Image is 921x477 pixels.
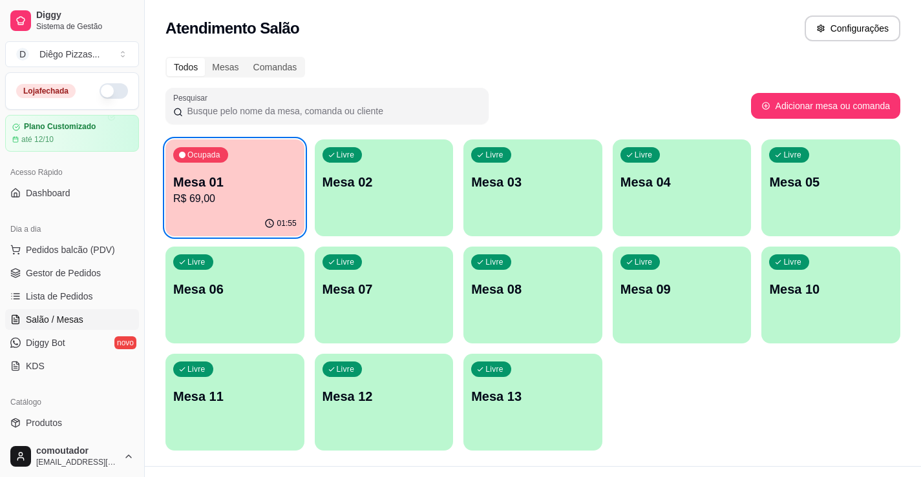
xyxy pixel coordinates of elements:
button: comoutador[EMAIL_ADDRESS][DOMAIN_NAME] [5,441,139,472]
p: Mesa 11 [173,387,297,405]
p: Mesa 01 [173,173,297,191]
span: Gestor de Pedidos [26,267,101,279]
p: Livre [635,150,653,160]
button: LivreMesa 08 [463,247,602,343]
button: LivreMesa 05 [761,139,900,236]
button: Alterar Status [100,83,128,99]
p: Livre [783,257,801,267]
p: Livre [485,257,503,267]
button: LivreMesa 09 [613,247,752,343]
article: Plano Customizado [24,122,96,132]
span: Diggy Bot [26,336,65,349]
p: Mesa 06 [173,280,297,298]
span: Produtos [26,416,62,429]
button: LivreMesa 02 [315,139,454,236]
button: LivreMesa 03 [463,139,602,236]
p: Mesa 07 [323,280,446,298]
a: Plano Customizadoaté 12/10 [5,115,139,152]
p: Mesa 13 [471,387,595,405]
span: KDS [26,360,45,372]
a: Produtos [5,412,139,433]
a: Lista de Pedidos [5,286,139,307]
p: Ocupada [187,150,220,160]
span: comoutador [36,445,118,457]
button: LivreMesa 06 [165,247,304,343]
div: Acesso Rápido [5,162,139,183]
p: Livre [635,257,653,267]
div: Diêgo Pizzas ... [39,48,100,61]
p: Mesa 10 [769,280,893,298]
a: Diggy Botnovo [5,332,139,353]
button: LivreMesa 12 [315,354,454,451]
p: Livre [187,364,206,374]
span: Lista de Pedidos [26,290,93,303]
p: Mesa 08 [471,280,595,298]
p: Livre [337,257,355,267]
p: Mesa 04 [620,173,744,191]
p: Mesa 05 [769,173,893,191]
button: Adicionar mesa ou comanda [751,93,900,119]
span: Dashboard [26,187,70,199]
p: Mesa 09 [620,280,744,298]
div: Dia a dia [5,219,139,239]
a: KDS [5,356,139,376]
span: [EMAIL_ADDRESS][DOMAIN_NAME] [36,457,118,467]
span: Salão / Mesas [26,313,83,326]
button: OcupadaMesa 01R$ 69,0001:55 [165,139,304,236]
button: LivreMesa 13 [463,354,602,451]
span: Diggy [36,10,134,21]
p: Mesa 12 [323,387,446,405]
div: Loja fechada [16,84,76,98]
div: Catálogo [5,392,139,412]
p: R$ 69,00 [173,191,297,207]
article: até 12/10 [21,134,54,145]
button: LivreMesa 11 [165,354,304,451]
div: Comandas [246,58,304,76]
p: Livre [783,150,801,160]
input: Pesquisar [183,105,481,117]
a: Salão / Mesas [5,309,139,330]
div: Todos [167,58,205,76]
button: Select a team [5,41,139,67]
button: LivreMesa 07 [315,247,454,343]
h2: Atendimento Salão [165,18,299,39]
div: Mesas [205,58,246,76]
span: Pedidos balcão (PDV) [26,243,115,256]
button: Pedidos balcão (PDV) [5,239,139,260]
p: Mesa 03 [471,173,595,191]
label: Pesquisar [173,92,212,103]
p: Livre [337,150,355,160]
button: LivreMesa 04 [613,139,752,236]
span: Sistema de Gestão [36,21,134,32]
p: Mesa 02 [323,173,446,191]
p: Livre [187,257,206,267]
p: Livre [485,364,503,374]
span: D [16,48,29,61]
p: Livre [337,364,355,374]
button: Configurações [805,15,900,41]
p: Livre [485,150,503,160]
p: 01:55 [277,218,297,228]
button: LivreMesa 10 [761,247,900,343]
a: Dashboard [5,183,139,203]
a: Gestor de Pedidos [5,263,139,283]
a: DiggySistema de Gestão [5,5,139,36]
